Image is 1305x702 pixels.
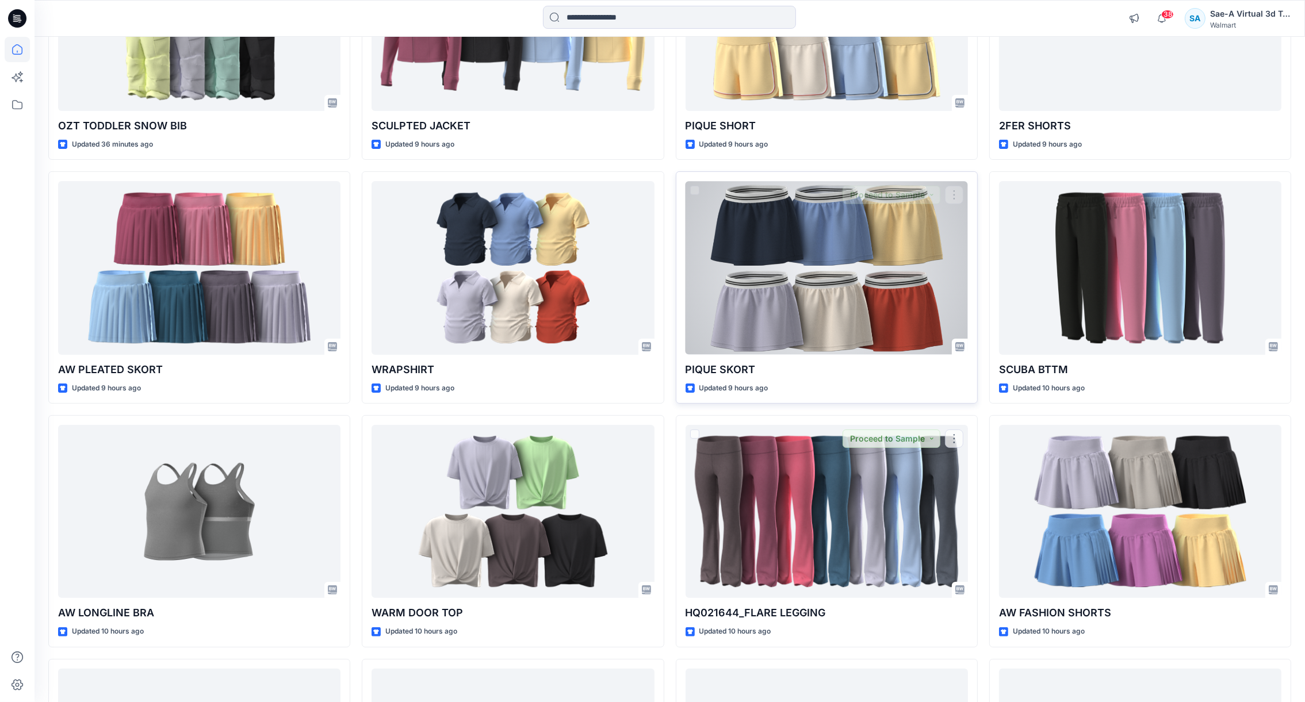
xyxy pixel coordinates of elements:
a: WARM DOOR TOP [372,425,654,598]
p: Updated 36 minutes ago [72,139,153,151]
p: AW FASHION SHORTS [999,605,1281,621]
a: AW FASHION SHORTS [999,425,1281,598]
p: Updated 9 hours ago [699,382,768,394]
div: SA [1185,8,1206,29]
a: PIQUE SKORT [686,181,968,354]
a: AW PLEATED SKORT [58,181,340,354]
span: 38 [1161,10,1174,19]
div: Walmart [1210,21,1291,29]
p: SCUBA BTTM [999,362,1281,378]
p: HQ021644_FLARE LEGGING [686,605,968,621]
a: AW LONGLINE BRA [58,425,340,598]
p: Updated 10 hours ago [385,626,457,638]
p: Updated 9 hours ago [385,382,454,394]
p: Updated 10 hours ago [1013,626,1085,638]
p: AW PLEATED SKORT [58,362,340,378]
p: Updated 10 hours ago [1013,382,1085,394]
a: HQ021644_FLARE LEGGING [686,425,968,598]
div: Sae-A Virtual 3d Team [1210,7,1291,21]
p: SCULPTED JACKET [372,118,654,134]
p: Updated 10 hours ago [699,626,771,638]
p: Updated 9 hours ago [699,139,768,151]
p: Updated 9 hours ago [72,382,141,394]
p: Updated 10 hours ago [72,626,144,638]
a: SCUBA BTTM [999,181,1281,354]
p: WARM DOOR TOP [372,605,654,621]
p: OZT TODDLER SNOW BIB [58,118,340,134]
p: PIQUE SHORT [686,118,968,134]
a: WRAPSHIRT [372,181,654,354]
p: PIQUE SKORT [686,362,968,378]
p: WRAPSHIRT [372,362,654,378]
p: Updated 9 hours ago [1013,139,1082,151]
p: AW LONGLINE BRA [58,605,340,621]
p: 2FER SHORTS [999,118,1281,134]
p: Updated 9 hours ago [385,139,454,151]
